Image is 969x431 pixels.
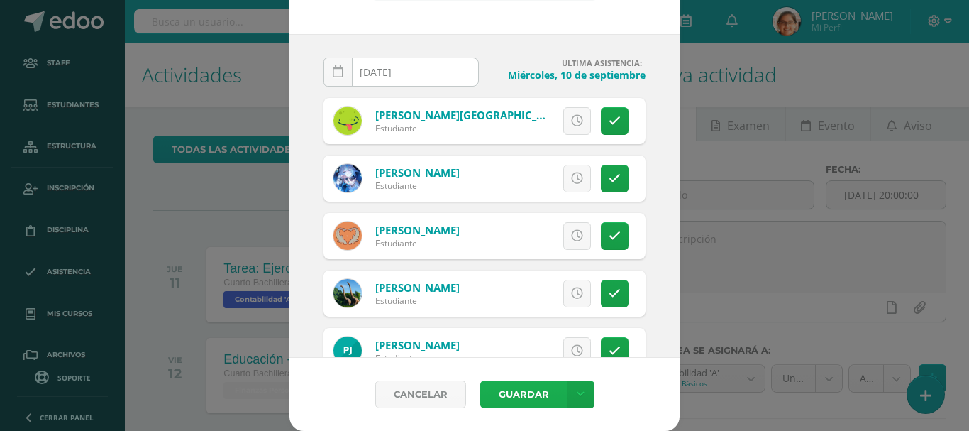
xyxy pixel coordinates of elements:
[480,381,567,408] button: Guardar
[375,280,460,295] a: [PERSON_NAME]
[333,164,362,192] img: 0283b6aaca01636b2d1b8cbe1be463a0.png
[333,337,362,365] img: fb909ab0c1dbb9daddbc7d0ba5e5df6e.png
[490,58,646,68] h4: ULTIMA ASISTENCIA:
[324,58,478,86] input: Fecha de Inasistencia
[375,352,460,364] div: Estudiante
[490,68,646,82] h4: Miércoles, 10 de septiembre
[333,107,362,135] img: b860c5c67e970eb9d169371894faa043.png
[333,222,362,250] img: 12d42eee150ec94be7bc9c426f7a7b5c.png
[375,381,466,408] a: Cancelar
[375,122,546,134] div: Estudiante
[375,223,460,237] a: [PERSON_NAME]
[333,279,362,307] img: 0899c776de23232aec2ab8757d93c202.png
[375,108,568,122] a: [PERSON_NAME][GEOGRAPHIC_DATA]
[375,180,460,192] div: Estudiante
[375,165,460,180] a: [PERSON_NAME]
[375,295,460,307] div: Estudiante
[375,237,460,249] div: Estudiante
[375,338,460,352] a: [PERSON_NAME]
